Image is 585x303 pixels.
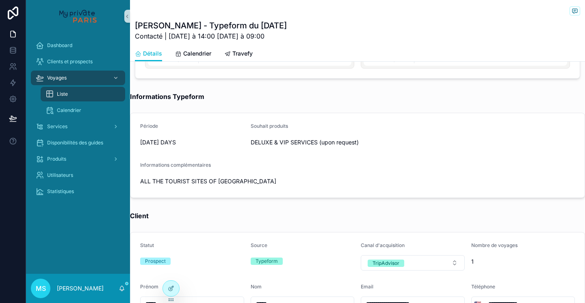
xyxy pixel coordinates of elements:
[31,152,125,166] a: Produits
[135,20,287,31] h1: [PERSON_NAME] - Typeform du [DATE]
[471,284,495,290] span: Téléphone
[47,156,66,162] span: Produits
[143,49,162,58] span: Détails
[47,188,74,195] span: Statistiques
[135,31,287,41] span: Contacté | [DATE] à 14:00 [DATE] à 09:00
[140,177,575,185] span: ALL THE TOURIST SITES OF [GEOGRAPHIC_DATA]
[31,119,125,134] a: Services
[47,140,103,146] span: Disponibilités des guides
[232,49,253,58] span: Travefy
[31,184,125,199] a: Statistiques
[256,258,278,265] div: Typeform
[140,138,244,146] span: [DATE] DAYS
[183,49,211,58] span: Calendrier
[36,284,46,293] span: MS
[140,162,211,168] span: Informations complémentaires
[31,38,125,53] a: Dashboard
[57,91,68,97] span: Liste
[31,168,125,183] a: Utilisateurs
[145,258,166,265] div: Prospect
[471,258,575,266] span: 1
[471,242,518,248] span: Nombre de voyages
[31,71,125,85] a: Voyages
[31,135,125,150] a: Disponibilités des guides
[251,284,262,290] span: Nom
[41,87,125,101] a: Liste
[57,107,81,114] span: Calendrier
[47,172,73,178] span: Utilisateurs
[140,242,154,248] span: Statut
[140,123,158,129] span: Période
[373,260,399,267] div: TripAdvisor
[59,10,96,23] img: App logo
[135,46,162,62] a: Détails
[26,32,130,209] div: scrollable content
[251,138,575,146] span: DELUXE & VIP SERVICES (upon request)
[361,255,465,271] button: Select Button
[57,284,104,292] p: [PERSON_NAME]
[47,75,67,81] span: Voyages
[47,58,93,65] span: Clients et prospects
[361,242,405,248] span: Canal d'acquisition
[361,284,373,290] span: Email
[47,123,67,130] span: Services
[251,242,267,248] span: Source
[130,92,204,101] strong: Informations Typeform
[140,284,158,290] span: Prénom
[130,212,149,220] strong: Client
[175,46,211,62] a: Calendrier
[251,123,288,129] span: Souhait produits
[41,103,125,118] a: Calendrier
[31,54,125,69] a: Clients et prospects
[224,46,253,62] a: Travefy
[47,42,72,49] span: Dashboard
